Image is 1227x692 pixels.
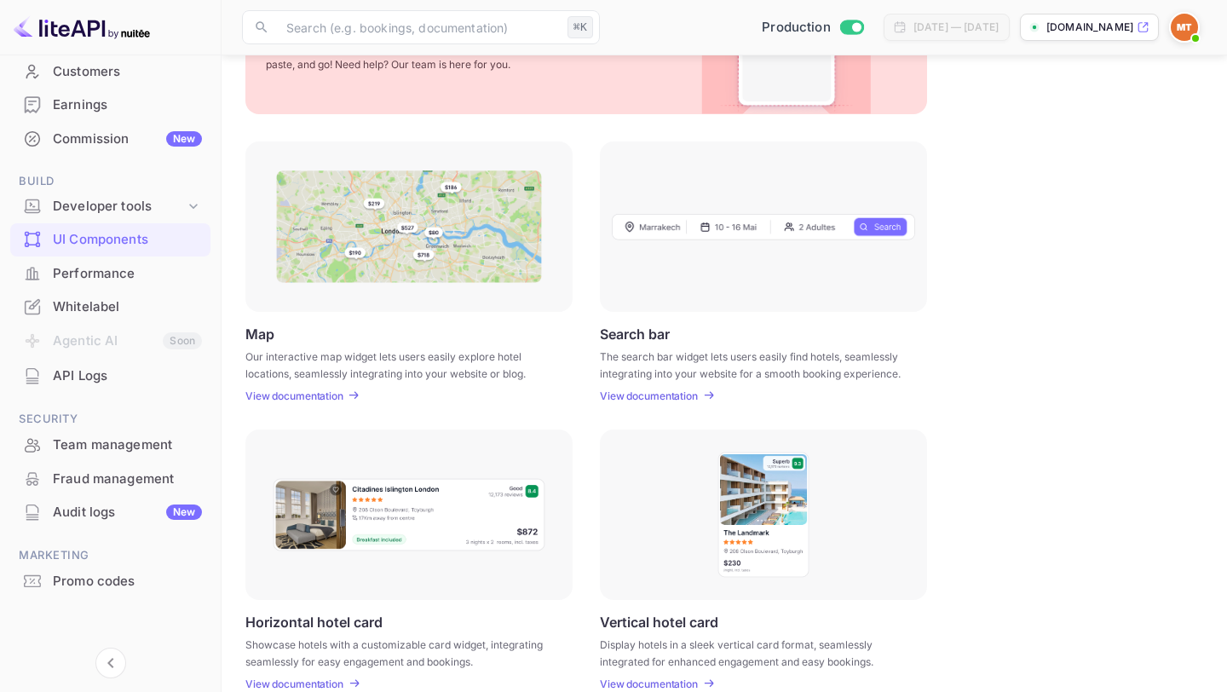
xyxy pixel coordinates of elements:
a: Fraud management [10,463,210,494]
p: Vertical hotel card [600,614,718,630]
a: CommissionNew [10,123,210,154]
div: Switch to Sandbox mode [755,18,870,37]
a: Performance [10,257,210,289]
a: View documentation [245,678,349,690]
div: ⌘K [567,16,593,38]
p: Streamline your workflow with our ready-to-use scripts. Just copy, paste, and go! Need help? Our ... [266,42,607,72]
span: Build [10,172,210,191]
a: Earnings [10,89,210,120]
p: Display hotels in a sleek vertical card format, seamlessly integrated for enhanced engagement and... [600,637,906,667]
img: Map Frame [276,170,542,283]
div: Performance [53,264,202,284]
a: UI Components [10,223,210,255]
div: Developer tools [10,192,210,222]
span: Marketing [10,546,210,565]
div: API Logs [53,366,202,386]
a: View documentation [245,389,349,402]
div: Audit logs [53,503,202,522]
div: [DATE] — [DATE] [913,20,999,35]
p: The search bar widget lets users easily find hotels, seamlessly integrating into your website for... [600,349,906,379]
div: Whitelabel [53,297,202,317]
div: Performance [10,257,210,291]
div: Whitelabel [10,291,210,324]
img: Horizontal hotel card Frame [272,477,546,552]
input: Search (e.g. bookings, documentation) [276,10,561,44]
div: Earnings [53,95,202,115]
p: View documentation [245,389,343,402]
p: Horizontal hotel card [245,614,383,630]
p: Map [245,326,274,342]
p: Search bar [600,326,670,342]
img: Vertical hotel card Frame [717,451,810,579]
p: View documentation [600,389,698,402]
a: Audit logsNew [10,496,210,528]
img: LiteAPI logo [14,14,150,41]
a: View documentation [600,389,703,402]
div: Earnings [10,89,210,122]
button: Collapse navigation [95,648,126,678]
p: View documentation [600,678,698,690]
span: Production [762,18,831,37]
a: Customers [10,55,210,87]
a: View documentation [600,678,703,690]
img: Minerave Travel [1171,14,1198,41]
div: New [166,505,202,520]
div: New [166,131,202,147]
div: CommissionNew [10,123,210,156]
div: UI Components [10,223,210,257]
a: API Logs [10,360,210,391]
a: Whitelabel [10,291,210,322]
p: Showcase hotels with a customizable card widget, integrating seamlessly for easy engagement and b... [245,637,551,667]
p: Our interactive map widget lets users easily explore hotel locations, seamlessly integrating into... [245,349,551,379]
div: Fraud management [10,463,210,496]
div: Team management [10,429,210,462]
div: Commission [53,130,202,149]
div: Team management [53,435,202,455]
span: Security [10,410,210,429]
p: View documentation [245,678,343,690]
div: Customers [53,62,202,82]
a: Team management [10,429,210,460]
div: Promo codes [53,572,202,591]
div: Fraud management [53,470,202,489]
img: Search Frame [612,213,915,240]
div: Audit logsNew [10,496,210,529]
div: Developer tools [53,197,185,216]
div: Customers [10,55,210,89]
p: [DOMAIN_NAME] [1046,20,1133,35]
a: Promo codes [10,565,210,597]
div: Promo codes [10,565,210,598]
div: UI Components [53,230,202,250]
div: API Logs [10,360,210,393]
